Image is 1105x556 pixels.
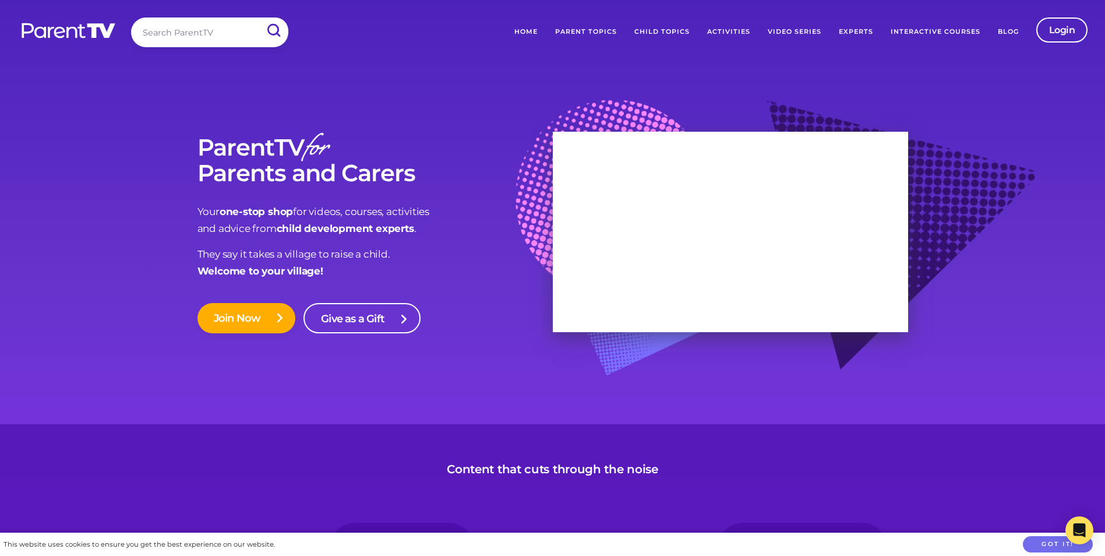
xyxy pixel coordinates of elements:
h3: Content that cuts through the noise [447,462,658,476]
div: Open Intercom Messenger [1065,516,1093,544]
a: Blog [989,17,1028,47]
a: Home [506,17,546,47]
em: for [304,125,328,175]
button: Got it! [1023,536,1093,553]
strong: Welcome to your village! [197,265,323,277]
input: Search ParentTV [131,17,288,47]
a: Interactive Courses [882,17,989,47]
strong: child development experts [277,223,414,234]
a: Give as a Gift [303,303,421,333]
a: Child Topics [626,17,698,47]
h1: ParentTV Parents and Carers [197,135,553,186]
a: Join Now [197,303,296,333]
a: Experts [830,17,882,47]
img: parenttv-logo-white.4c85aaf.svg [20,22,116,39]
strong: one-stop shop [220,206,293,217]
p: They say it takes a village to raise a child. [197,246,553,280]
a: Video Series [759,17,830,47]
input: Submit [258,17,288,44]
p: Your for videos, courses, activities and advice from . [197,203,553,237]
img: bg-graphic.baf108b.png [516,100,1040,404]
a: Parent Topics [546,17,626,47]
div: This website uses cookies to ensure you get the best experience on our website. [3,539,275,551]
a: Login [1036,17,1088,43]
a: Activities [698,17,759,47]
